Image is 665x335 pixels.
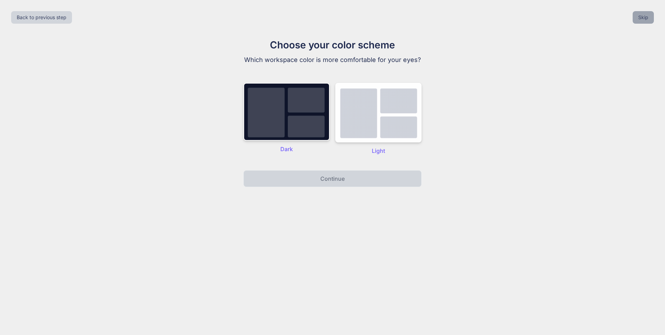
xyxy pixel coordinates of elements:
[11,11,72,24] button: Back to previous step
[243,83,330,141] img: dark
[216,38,449,52] h1: Choose your color scheme
[216,55,449,65] p: Which workspace color is more comfortable for your eyes?
[243,170,422,187] button: Continue
[335,147,422,155] p: Light
[335,83,422,142] img: dark
[320,174,345,183] p: Continue
[243,145,330,153] p: Dark
[633,11,654,24] button: Skip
